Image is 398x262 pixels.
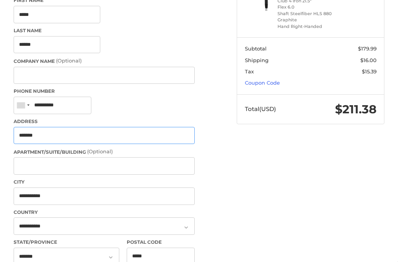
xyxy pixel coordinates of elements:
span: Total (USD) [245,105,276,113]
li: Shaft Steelfiber HLS 880 Graphite [278,10,342,23]
span: $15.39 [362,68,377,75]
span: $211.38 [335,102,377,116]
label: Phone Number [14,88,195,95]
li: Flex 6.0 [278,4,342,10]
label: Country [14,209,195,216]
span: Tax [245,68,254,75]
a: Coupon Code [245,80,280,86]
small: (Optional) [87,148,113,154]
small: (Optional) [56,57,82,64]
label: Company Name [14,57,195,65]
label: State/Province [14,239,119,246]
span: $16.00 [360,57,377,63]
label: Apartment/Suite/Building [14,148,195,156]
span: $179.99 [358,45,377,52]
span: Shipping [245,57,269,63]
label: Address [14,118,195,125]
label: City [14,179,195,186]
label: Postal Code [127,239,195,246]
label: Last Name [14,27,195,34]
span: Subtotal [245,45,267,52]
li: Hand Right-Handed [278,23,342,30]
